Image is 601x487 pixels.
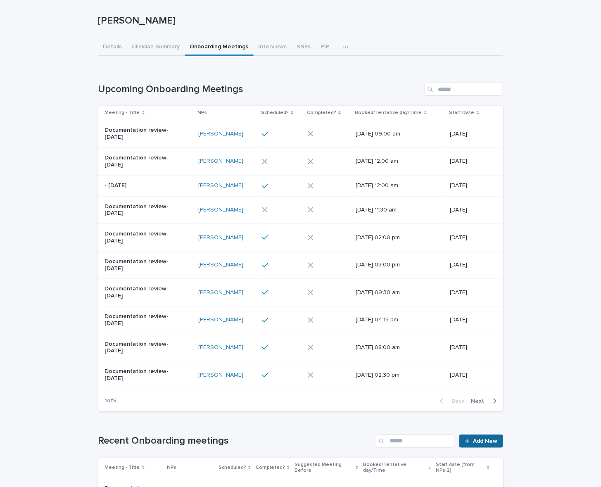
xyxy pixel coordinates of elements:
[450,131,490,138] p: [DATE]
[98,391,124,411] p: 1 of 5
[473,438,498,444] span: Add New
[198,372,243,379] a: [PERSON_NAME]
[105,368,174,382] p: Documentation review- [DATE]
[98,334,503,361] tr: Documentation review- [DATE][PERSON_NAME] [DATE] 08:00 am[DATE]
[450,372,490,379] p: [DATE]
[198,182,243,189] a: [PERSON_NAME]
[98,435,373,447] h1: Recent Onboarding meetings
[356,234,425,241] p: [DATE] 02:00 pm
[449,108,475,117] p: Start Date
[450,207,490,214] p: [DATE]
[198,344,243,351] a: [PERSON_NAME]
[356,207,425,214] p: [DATE] 11:30 am
[105,313,174,327] p: Documentation review- [DATE]
[198,234,243,241] a: [PERSON_NAME]
[355,108,422,117] p: Booked/Tentative day/Time
[198,131,243,138] a: [PERSON_NAME]
[198,158,243,165] a: [PERSON_NAME]
[316,39,335,56] button: PIP
[219,463,246,472] p: Scheduled?
[105,182,174,189] p: - [DATE]
[198,261,243,268] a: [PERSON_NAME]
[356,261,425,268] p: [DATE] 03:00 pm
[105,258,174,272] p: Documentation review- [DATE]
[105,203,174,217] p: Documentation review- [DATE]
[356,372,425,379] p: [DATE] 02:30 pm
[356,344,425,351] p: [DATE] 08:00 am
[98,39,127,56] button: Details
[105,108,140,117] p: Meeting - Title
[450,182,490,189] p: [DATE]
[363,460,426,475] p: Booked/Tentative day/Time
[98,15,500,27] p: [PERSON_NAME]
[98,224,503,252] tr: Documentation review- [DATE][PERSON_NAME] [DATE] 02:00 pm[DATE]
[433,397,468,405] button: Back
[98,361,503,389] tr: Documentation review- [DATE][PERSON_NAME] [DATE] 02:30 pm[DATE]
[185,39,254,56] button: Onboarding Meetings
[105,230,174,245] p: Documentation review- [DATE]
[198,316,243,323] a: [PERSON_NAME]
[98,251,503,279] tr: Documentation review- [DATE][PERSON_NAME] [DATE] 03:00 pm[DATE]
[450,316,490,323] p: [DATE]
[254,39,292,56] button: Interviews
[356,182,425,189] p: [DATE] 12:00 am
[356,289,425,296] p: [DATE] 09:30 am
[450,158,490,165] p: [DATE]
[450,344,490,351] p: [DATE]
[436,460,485,475] p: Start date (from NPs 2)
[356,316,425,323] p: [DATE] 04:15 pm
[98,175,503,196] tr: - [DATE][PERSON_NAME] [DATE] 12:00 am[DATE]
[98,120,503,148] tr: Documentation review- [DATE][PERSON_NAME] [DATE] 09:00 am[DATE]
[256,463,285,472] p: Completed?
[167,463,176,472] p: NPs
[450,234,490,241] p: [DATE]
[450,289,490,296] p: [DATE]
[295,460,354,475] p: Suggested Meeting Before
[468,397,503,405] button: Next
[376,435,454,448] input: Search
[98,306,503,334] tr: Documentation review- [DATE][PERSON_NAME] [DATE] 04:15 pm[DATE]
[459,435,503,448] a: Add New
[261,108,289,117] p: Scheduled?
[98,147,503,175] tr: Documentation review- [DATE][PERSON_NAME] [DATE] 12:00 am[DATE]
[105,154,174,169] p: Documentation review- [DATE]
[197,108,207,117] p: NPs
[356,131,425,138] p: [DATE] 09:00 am
[98,196,503,224] tr: Documentation review- [DATE][PERSON_NAME] [DATE] 11:30 am[DATE]
[450,261,490,268] p: [DATE]
[292,39,316,56] button: SNFs
[98,279,503,306] tr: Documentation review- [DATE][PERSON_NAME] [DATE] 09:30 am[DATE]
[127,39,185,56] button: Clinician Summary
[471,398,489,404] span: Next
[198,289,243,296] a: [PERSON_NAME]
[105,127,174,141] p: Documentation review- [DATE]
[105,285,174,299] p: Documentation review- [DATE]
[307,108,336,117] p: Completed?
[105,341,174,355] p: Documentation review- [DATE]
[356,158,425,165] p: [DATE] 12:00 am
[447,398,465,404] span: Back
[425,83,503,96] input: Search
[198,207,243,214] a: [PERSON_NAME]
[98,83,421,95] h1: Upcoming Onboarding Meetings
[105,463,140,472] p: Meeting - Title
